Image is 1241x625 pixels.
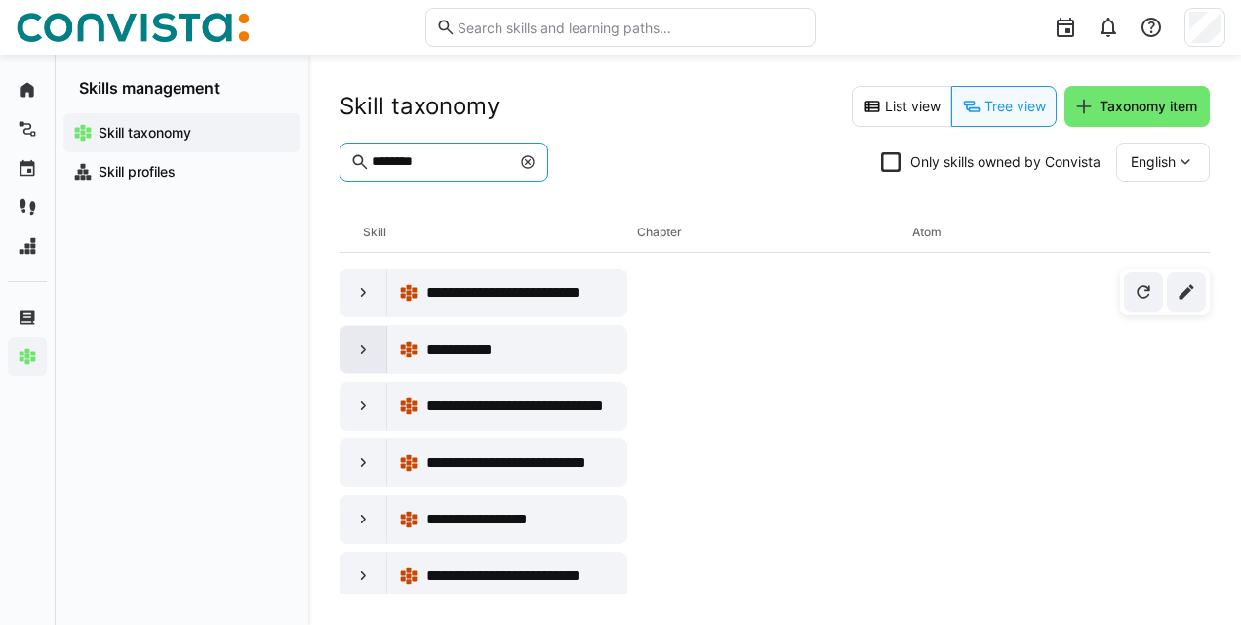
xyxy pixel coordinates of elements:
eds-button-option: Tree view [951,86,1057,127]
h2: Skill taxonomy [340,92,500,121]
div: Chapter [637,213,911,252]
eds-button-option: List view [852,86,951,127]
button: Taxonomy item [1064,86,1210,127]
eds-checkbox: Only skills owned by Convista [881,152,1101,172]
span: English [1131,152,1176,172]
span: Taxonomy item [1097,97,1200,116]
input: Search skills and learning paths… [456,19,805,36]
div: Skill [363,213,637,252]
div: Atom [912,213,1186,252]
